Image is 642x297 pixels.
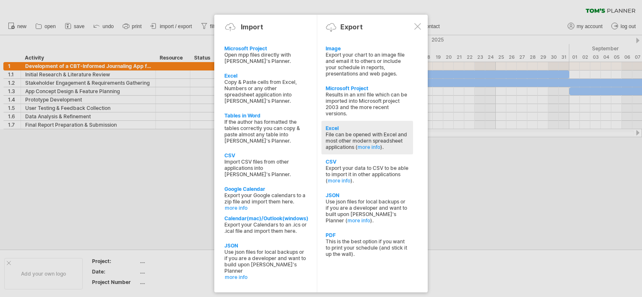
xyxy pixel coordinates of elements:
div: Import [241,23,263,31]
div: JSON [326,192,409,198]
a: more info [358,144,380,150]
div: Export your chart to an image file and email it to others or include your schedule in reports, pr... [326,52,409,77]
a: more info [225,274,308,280]
div: Excel [326,125,409,131]
div: Excel [224,73,308,79]
a: more info [225,205,308,211]
div: Copy & Paste cells from Excel, Numbers or any other spreadsheet application into [PERSON_NAME]'s ... [224,79,308,104]
div: Export [340,23,363,31]
div: Use json files for local backups or if you are a developer and want to built upon [PERSON_NAME]'s... [326,198,409,224]
div: If the author has formatted the tables correctly you can copy & paste almost any table into [PERS... [224,119,308,144]
div: Microsoft Project [326,85,409,91]
div: Image [326,45,409,52]
div: File can be opened with Excel and most other modern spreadsheet applications ( ). [326,131,409,150]
div: Results in an xml file which can be imported into Microsoft project 2003 and the more recent vers... [326,91,409,117]
a: more info [347,217,370,224]
div: CSV [326,159,409,165]
div: Tables in Word [224,112,308,119]
div: This is the best option if you want to print your schedule (and stick it up the wall). [326,238,409,257]
a: more info [328,177,350,184]
div: Export your data to CSV to be able to import it in other applications ( ). [326,165,409,184]
div: PDF [326,232,409,238]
